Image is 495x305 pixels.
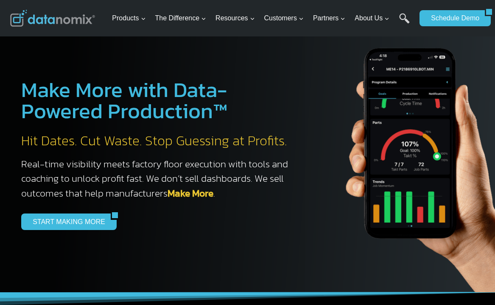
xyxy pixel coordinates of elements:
[399,13,410,32] a: Search
[215,13,254,24] span: Resources
[109,5,415,32] nav: Primary Navigation
[155,13,206,24] span: The Difference
[264,13,304,24] span: Customers
[21,132,288,150] h2: Hit Dates. Cut Waste. Stop Guessing at Profits.
[453,264,495,305] iframe: Chat Widget
[10,10,95,27] img: Datanomix
[21,79,288,122] h1: Make More with Data-Powered Production™
[313,13,345,24] span: Partners
[112,13,145,24] span: Products
[355,13,389,24] span: About Us
[419,10,485,26] a: Schedule Demo
[21,157,288,201] h3: Real-time visibility meets factory floor execution with tools and coaching to unlock profit fast....
[168,186,213,200] a: Make More
[4,155,140,301] iframe: Popup CTA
